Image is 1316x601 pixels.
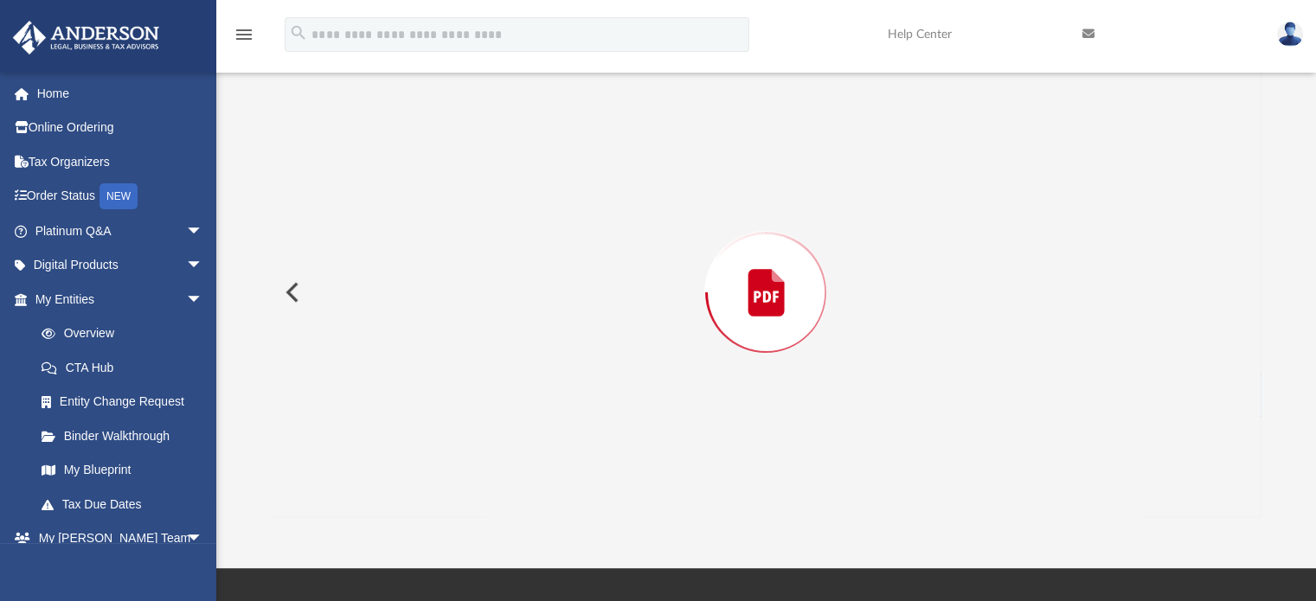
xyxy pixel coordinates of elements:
a: My Entitiesarrow_drop_down [12,282,229,316]
a: Tax Due Dates [24,487,229,521]
a: Overview [24,316,229,351]
a: Platinum Q&Aarrow_drop_down [12,214,229,248]
a: CTA Hub [24,350,229,385]
i: menu [234,24,254,45]
a: menu [234,33,254,45]
span: arrow_drop_down [186,248,221,284]
a: My Blueprint [24,453,221,488]
img: Anderson Advisors Platinum Portal [8,21,164,54]
img: User Pic [1277,22,1303,47]
div: NEW [100,183,138,209]
a: Order StatusNEW [12,179,229,214]
button: Previous File [272,268,310,316]
span: arrow_drop_down [186,282,221,317]
a: Home [12,76,229,111]
a: Tax Organizers [12,144,229,179]
i: search [289,23,308,42]
a: Online Ordering [12,111,229,145]
a: My [PERSON_NAME] Teamarrow_drop_down [12,521,221,556]
a: Binder Walkthrough [24,419,229,453]
a: Entity Change Request [24,385,229,419]
span: arrow_drop_down [186,214,221,249]
span: arrow_drop_down [186,521,221,557]
a: Digital Productsarrow_drop_down [12,248,229,283]
div: Preview [272,24,1261,516]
